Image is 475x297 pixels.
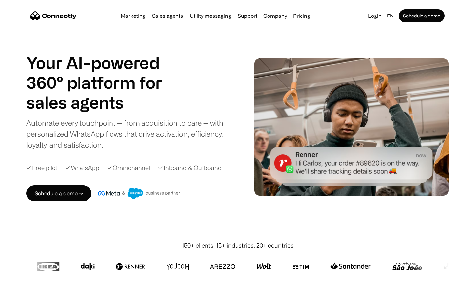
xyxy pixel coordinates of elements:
[26,117,234,150] div: Automate every touchpoint — from acquisition to care — with personalized WhatsApp flows that driv...
[263,11,287,20] div: Company
[65,163,99,172] div: ✓ WhatsApp
[365,11,384,20] a: Login
[118,13,148,18] a: Marketing
[26,163,57,172] div: ✓ Free pilot
[107,163,150,172] div: ✓ Omnichannel
[235,13,260,18] a: Support
[399,9,445,22] a: Schedule a demo
[387,11,394,20] div: en
[13,285,40,295] ul: Language list
[98,188,180,199] img: Meta and Salesforce business partner badge.
[149,13,186,18] a: Sales agents
[158,163,222,172] div: ✓ Inbound & Outbound
[290,13,313,18] a: Pricing
[26,53,178,92] h1: Your AI-powered 360° platform for
[26,185,91,201] a: Schedule a demo →
[182,241,294,250] div: 150+ clients, 15+ industries, 20+ countries
[187,13,234,18] a: Utility messaging
[7,285,40,295] aside: Language selected: English
[26,92,178,112] h1: sales agents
